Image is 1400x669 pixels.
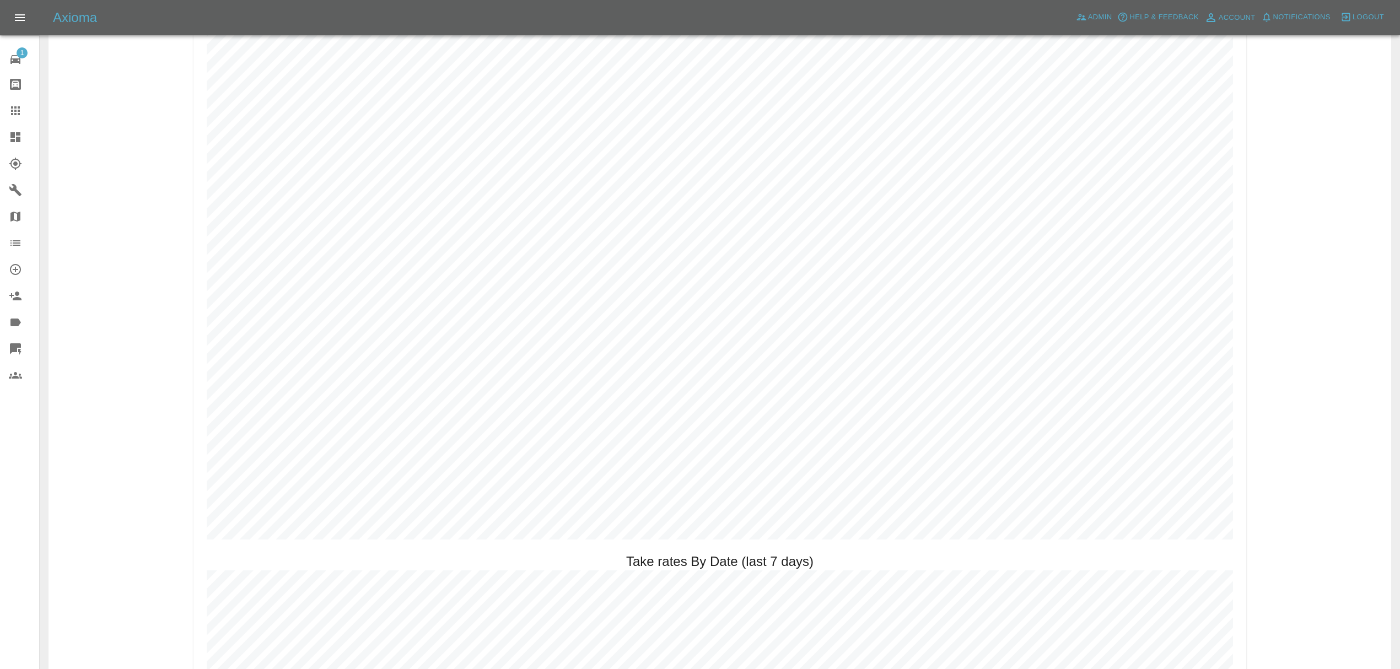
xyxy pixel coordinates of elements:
span: Admin [1088,11,1112,24]
button: Open drawer [7,4,33,31]
button: Help & Feedback [1114,9,1201,26]
a: Account [1202,9,1258,26]
span: Account [1219,12,1256,24]
span: 1 [17,47,28,58]
h2: Take rates By Date (last 7 days) [626,553,814,570]
a: Admin [1073,9,1115,26]
span: Logout [1353,11,1384,24]
span: Notifications [1273,11,1331,24]
button: Logout [1338,9,1387,26]
span: Help & Feedback [1129,11,1198,24]
button: Notifications [1258,9,1333,26]
h5: Axioma [53,9,97,26]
